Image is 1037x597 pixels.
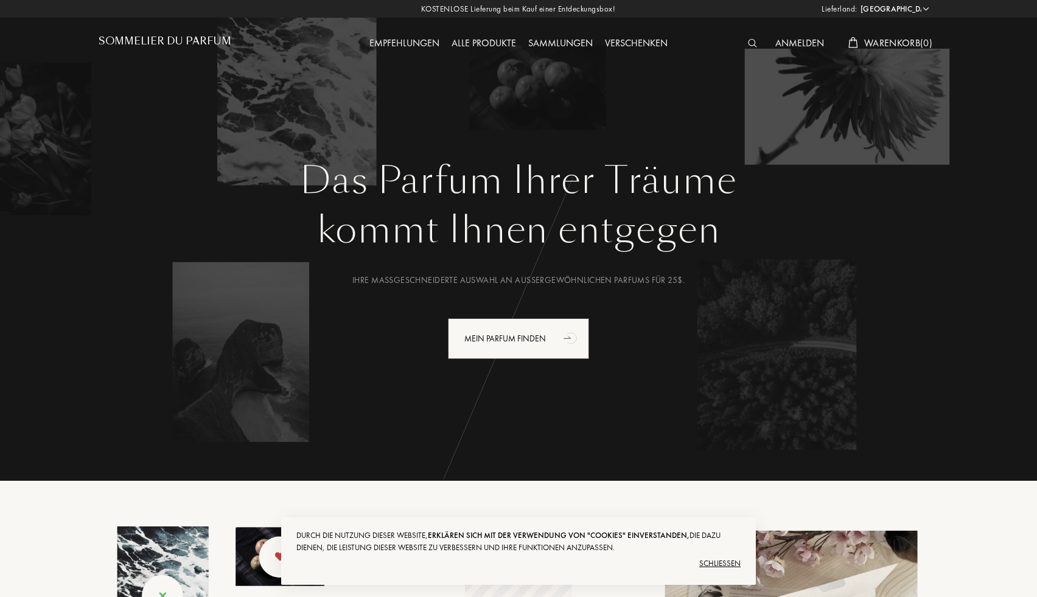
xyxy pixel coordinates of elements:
span: Lieferland: [822,3,857,15]
a: Alle Produkte [445,37,522,49]
a: Verschenken [599,37,674,49]
a: Empfehlungen [363,37,445,49]
div: Schließen [296,554,741,573]
div: Ihre maßgeschneiderte Auswahl an außergewöhnlichen Parfums für 25$. [108,274,929,287]
div: animation [559,326,584,350]
div: kommt Ihnen entgegen [108,203,929,257]
a: Sommelier du Parfum [99,35,231,52]
a: Anmelden [769,37,830,49]
a: Mein Parfum findenanimation [439,318,598,359]
div: Anmelden [769,36,830,52]
h1: Das Parfum Ihrer Träume [108,159,929,203]
img: search_icn_white.svg [748,39,757,47]
a: Sammlungen [522,37,599,49]
img: cart_white.svg [848,37,858,48]
div: Sammlungen [522,36,599,52]
div: Empfehlungen [363,36,445,52]
div: Mein Parfum finden [448,318,589,359]
span: erklären sich mit der Verwendung von "Cookies" einverstanden, [428,530,690,540]
div: Durch die Nutzung dieser Website, die dazu dienen, die Leistung dieser Website zu verbessern und ... [296,529,741,554]
div: Verschenken [599,36,674,52]
div: Alle Produkte [445,36,522,52]
h1: Sommelier du Parfum [99,35,231,47]
span: Warenkorb ( 0 ) [864,37,932,49]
